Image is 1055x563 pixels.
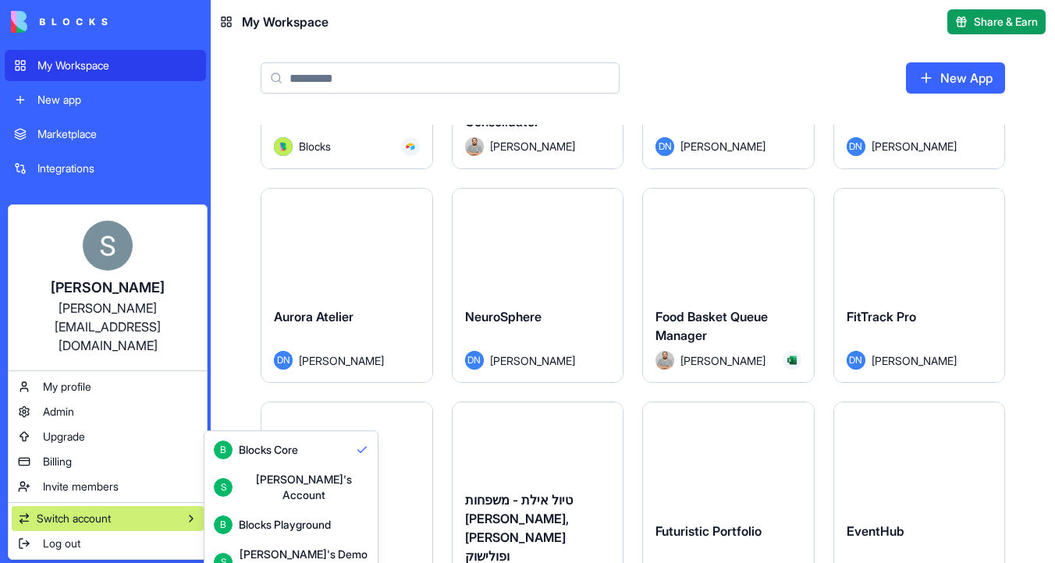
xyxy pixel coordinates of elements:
span: Admin [43,404,74,420]
span: Upgrade [43,429,85,444]
span: Billing [43,454,72,469]
span: Switch account [37,511,111,526]
div: [PERSON_NAME] [24,277,191,299]
span: My profile [43,379,91,395]
a: Billing [12,449,204,474]
span: Recent [5,209,206,221]
a: Invite members [12,474,204,499]
a: Upgrade [12,424,204,449]
a: [PERSON_NAME][PERSON_NAME][EMAIL_ADDRESS][DOMAIN_NAME] [12,208,204,367]
img: ACg8ocKnDTHbS00rqwWSHQfXf8ia04QnQtz5EDX_Ef5UNrjqV-k=s96-c [83,221,133,271]
a: My profile [12,374,204,399]
span: Log out [43,536,80,551]
div: [PERSON_NAME][EMAIL_ADDRESS][DOMAIN_NAME] [24,299,191,355]
a: Admin [12,399,204,424]
span: Invite members [43,479,119,494]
